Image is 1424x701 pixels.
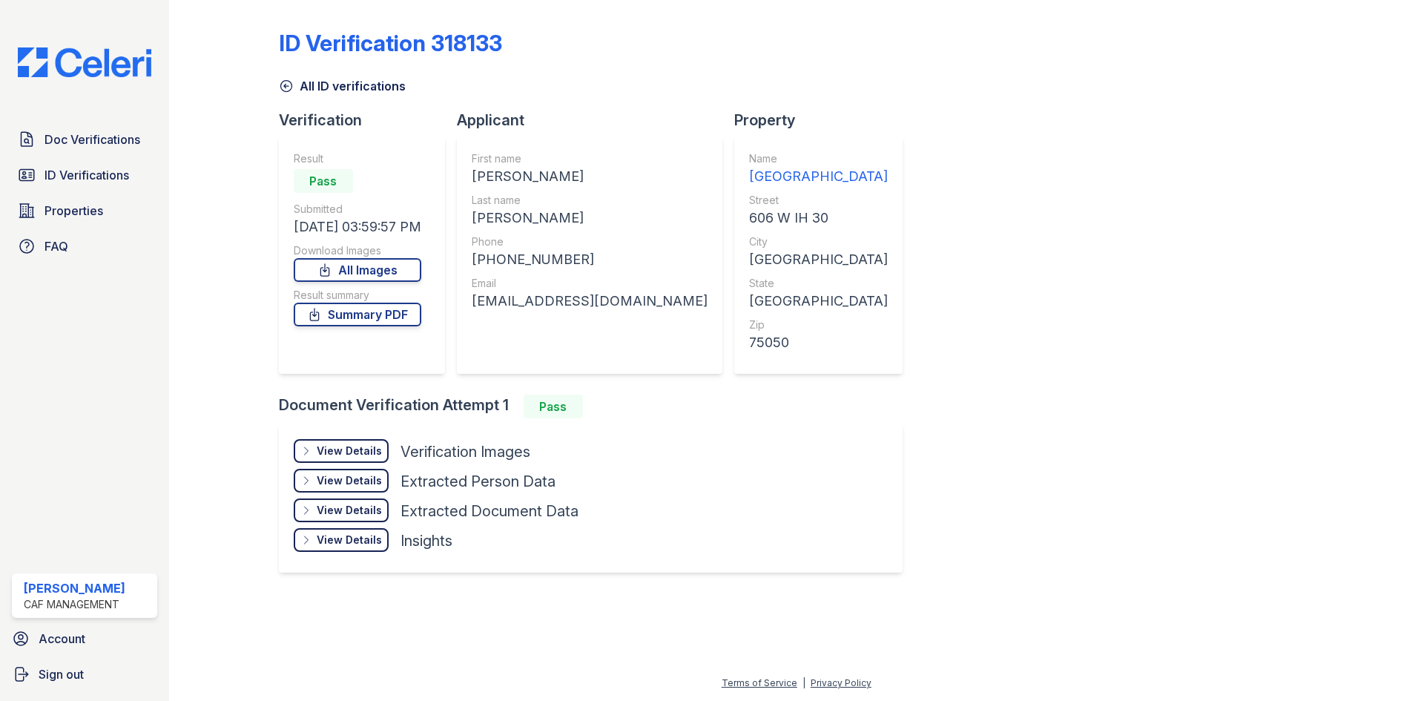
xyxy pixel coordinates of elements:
div: [PERSON_NAME] [24,579,125,597]
a: Privacy Policy [811,677,871,688]
div: [GEOGRAPHIC_DATA] [749,166,888,187]
span: Sign out [39,665,84,683]
a: Summary PDF [294,303,421,326]
a: Terms of Service [722,677,797,688]
div: Download Images [294,243,421,258]
a: All Images [294,258,421,282]
div: Zip [749,317,888,332]
div: [GEOGRAPHIC_DATA] [749,291,888,312]
a: Account [6,624,163,654]
div: [PHONE_NUMBER] [472,249,708,270]
div: [PERSON_NAME] [472,208,708,228]
div: Result summary [294,288,421,303]
div: Street [749,193,888,208]
a: All ID verifications [279,77,406,95]
div: Verification Images [400,441,530,462]
div: Verification [279,110,457,131]
div: View Details [317,533,382,547]
div: Insights [400,530,452,551]
a: Properties [12,196,157,226]
div: Phone [472,234,708,249]
a: FAQ [12,231,157,261]
div: | [802,677,805,688]
div: Name [749,151,888,166]
span: Doc Verifications [44,131,140,148]
div: 606 W IH 30 [749,208,888,228]
div: Document Verification Attempt 1 [279,395,914,418]
div: View Details [317,444,382,458]
div: View Details [317,503,382,518]
div: View Details [317,473,382,488]
div: 75050 [749,332,888,353]
div: State [749,276,888,291]
div: [GEOGRAPHIC_DATA] [749,249,888,270]
span: ID Verifications [44,166,129,184]
div: City [749,234,888,249]
div: ID Verification 318133 [279,30,502,56]
div: Extracted Document Data [400,501,578,521]
div: Submitted [294,202,421,217]
div: Extracted Person Data [400,471,556,492]
a: ID Verifications [12,160,157,190]
div: Pass [524,395,583,418]
div: Email [472,276,708,291]
div: [PERSON_NAME] [472,166,708,187]
a: Sign out [6,659,163,689]
a: Doc Verifications [12,125,157,154]
div: [EMAIL_ADDRESS][DOMAIN_NAME] [472,291,708,312]
div: Property [734,110,914,131]
div: [DATE] 03:59:57 PM [294,217,421,237]
div: First name [472,151,708,166]
span: Properties [44,202,103,220]
div: Last name [472,193,708,208]
div: Applicant [457,110,734,131]
div: Result [294,151,421,166]
div: CAF Management [24,597,125,612]
img: CE_Logo_Blue-a8612792a0a2168367f1c8372b55b34899dd931a85d93a1a3d3e32e68fde9ad4.png [6,47,163,77]
div: Pass [294,169,353,193]
span: Account [39,630,85,648]
a: Name [GEOGRAPHIC_DATA] [749,151,888,187]
span: FAQ [44,237,68,255]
